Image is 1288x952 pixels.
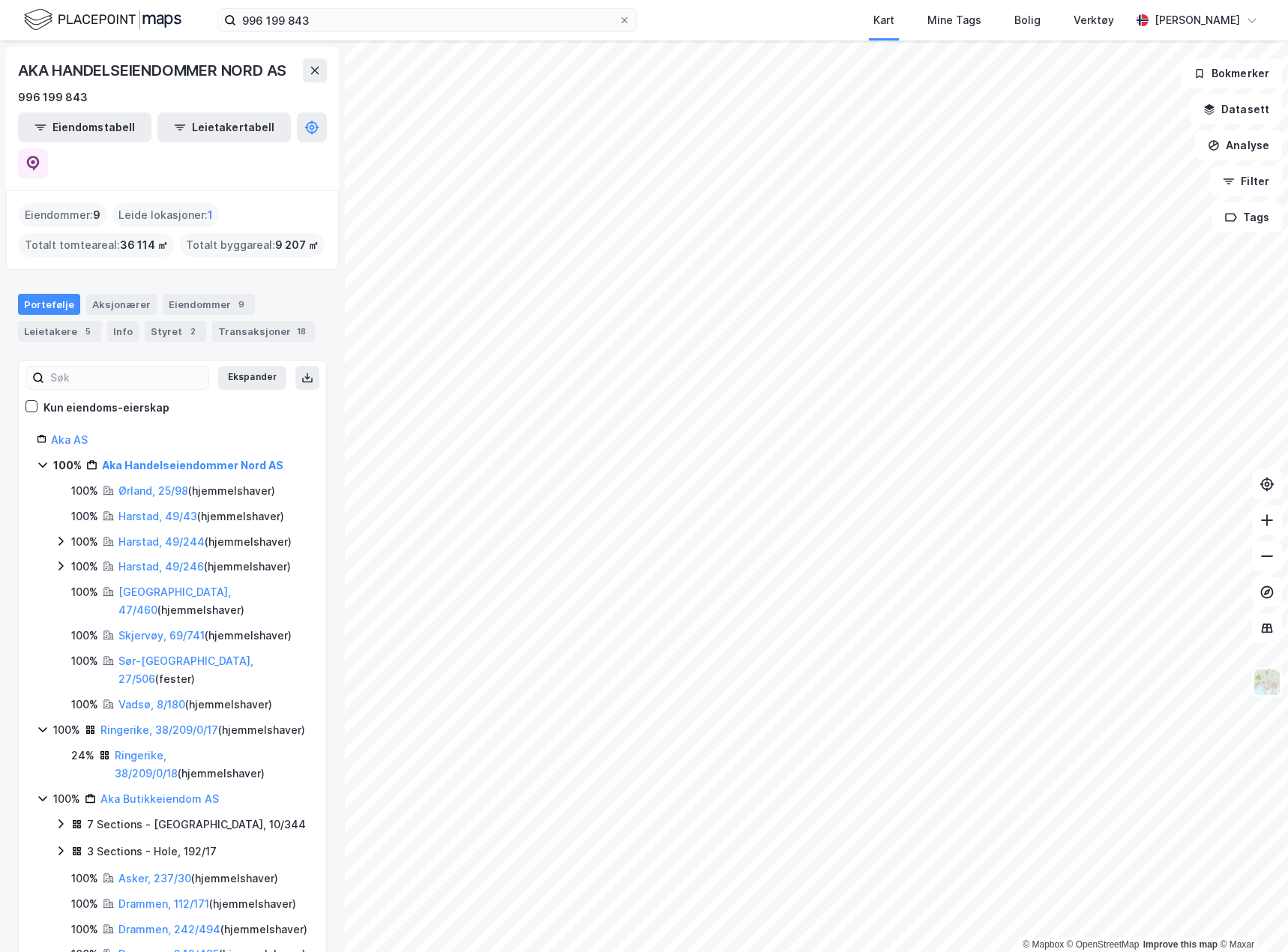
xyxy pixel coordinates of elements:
div: Leide lokasjoner : [112,203,219,227]
div: [PERSON_NAME] [1155,11,1240,29]
iframe: Chat Widget [1213,880,1288,952]
div: 100% [71,895,98,913]
div: ( hjemmelshaver ) [118,696,272,714]
div: ( hjemmelshaver ) [115,747,308,783]
input: Søk [44,367,208,389]
span: 36 114 ㎡ [120,236,168,254]
a: OpenStreetMap [1067,939,1140,950]
div: Mine Tags [927,11,981,29]
div: 100% [71,482,98,500]
div: 100% [71,533,98,551]
div: 100% [71,696,98,714]
div: Verktøy [1074,11,1114,29]
div: Totalt byggareal : [180,233,325,257]
div: 100% [71,558,98,576]
div: 100% [53,457,82,475]
a: Vadsø, 8/180 [118,698,185,711]
div: ( hjemmelshaver ) [118,558,291,576]
div: Kart [873,11,894,29]
a: Harstad, 49/246 [118,560,204,573]
div: 5 [80,324,95,339]
div: Eiendommer [163,294,255,315]
span: 9 207 ㎡ [275,236,319,254]
a: Ørland, 25/98 [118,484,188,497]
a: Sør-[GEOGRAPHIC_DATA], 27/506 [118,654,253,685]
a: Improve this map [1143,939,1218,950]
div: Totalt tomteareal : [19,233,174,257]
div: Bolig [1014,11,1041,29]
div: ( fester ) [118,652,308,688]
div: ( hjemmelshaver ) [118,921,307,939]
a: Ringerike, 38/209/0/17 [100,723,218,736]
button: Filter [1210,166,1282,196]
div: 996 199 843 [18,88,88,106]
div: 18 [294,324,309,339]
div: ( hjemmelshaver ) [118,507,284,525]
img: logo.f888ab2527a4732fd821a326f86c7f29.svg [24,7,181,33]
button: Ekspander [218,366,286,390]
div: 24% [71,747,94,765]
button: Analyse [1195,130,1282,160]
div: 100% [71,583,98,601]
span: 9 [93,206,100,224]
div: 100% [71,652,98,670]
div: 100% [53,721,80,739]
a: Ringerike, 38/209/0/18 [115,749,178,780]
div: Kun eiendoms-eierskap [43,399,169,417]
div: Eiendommer : [19,203,106,227]
div: 100% [71,507,98,525]
div: ( hjemmelshaver ) [100,721,305,739]
a: [GEOGRAPHIC_DATA], 47/460 [118,585,231,616]
span: 1 [208,206,213,224]
a: Harstad, 49/43 [118,510,197,522]
a: Drammen, 242/494 [118,923,220,936]
div: 7 Sections - [GEOGRAPHIC_DATA], 10/344 [87,816,306,834]
button: Tags [1212,202,1282,232]
div: ( hjemmelshaver ) [118,870,278,888]
div: 100% [53,790,80,808]
div: 2 [185,324,200,339]
a: Aka Handelseiendommer Nord AS [102,459,283,472]
div: 3 Sections - Hole, 192/17 [87,843,217,861]
div: ( hjemmelshaver ) [118,895,296,913]
div: 100% [71,627,98,645]
div: Leietakere [18,321,101,342]
input: Søk på adresse, matrikkel, gårdeiere, leietakere eller personer [236,9,619,31]
div: 100% [71,921,98,939]
div: 100% [71,870,98,888]
div: Portefølje [18,294,80,315]
div: Info [107,321,139,342]
a: Drammen, 112/171 [118,897,209,910]
div: Kontrollprogram for chat [1213,880,1288,952]
a: Skjervøy, 69/741 [118,629,205,642]
a: Mapbox [1023,939,1064,950]
a: Aka AS [51,433,88,446]
a: Asker, 237/30 [118,872,191,885]
div: ( hjemmelshaver ) [118,583,308,619]
button: Leietakertabell [157,112,291,142]
div: ( hjemmelshaver ) [118,482,275,500]
div: Aksjonærer [86,294,157,315]
img: Z [1253,668,1281,696]
div: ( hjemmelshaver ) [118,533,292,551]
button: Eiendomstabell [18,112,151,142]
div: Styret [145,321,206,342]
div: AKA HANDELSEIENDOMMER NORD AS [18,58,289,82]
button: Datasett [1191,94,1282,124]
a: Harstad, 49/244 [118,535,205,548]
div: Transaksjoner [212,321,315,342]
div: ( hjemmelshaver ) [118,627,292,645]
a: Aka Butikkeiendom AS [100,792,219,805]
div: 9 [234,297,249,312]
button: Bokmerker [1181,58,1282,88]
